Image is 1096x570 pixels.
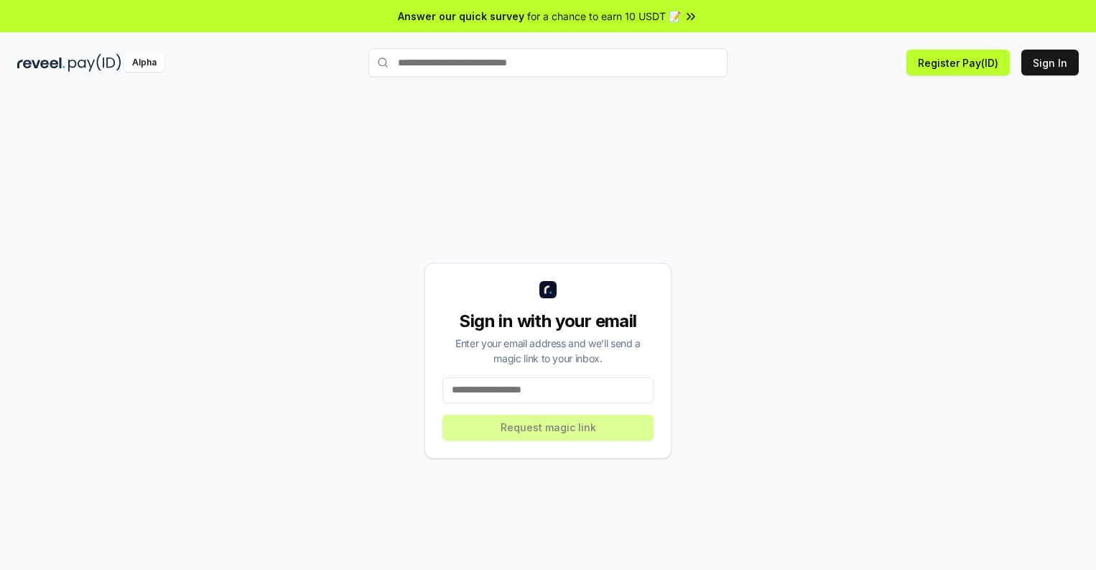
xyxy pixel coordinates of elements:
button: Sign In [1021,50,1079,75]
span: Answer our quick survey [398,9,524,24]
button: Register Pay(ID) [906,50,1010,75]
div: Alpha [124,54,164,72]
div: Enter your email address and we’ll send a magic link to your inbox. [442,336,654,366]
div: Sign in with your email [442,310,654,333]
span: for a chance to earn 10 USDT 📝 [527,9,681,24]
img: reveel_dark [17,54,65,72]
img: pay_id [68,54,121,72]
img: logo_small [539,281,557,298]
